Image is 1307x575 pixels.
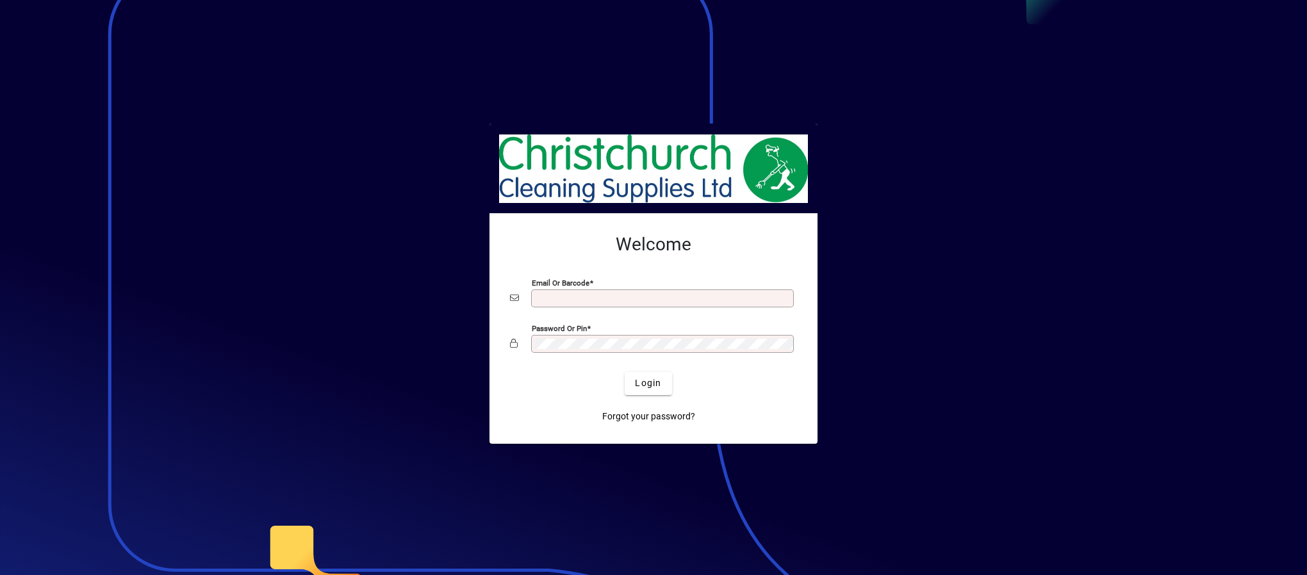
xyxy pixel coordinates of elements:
a: Forgot your password? [597,405,700,428]
mat-label: Email or Barcode [532,278,589,287]
mat-label: Password or Pin [532,323,587,332]
span: Forgot your password? [602,410,695,423]
h2: Welcome [510,234,797,255]
button: Login [625,372,671,395]
span: Login [635,377,661,390]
